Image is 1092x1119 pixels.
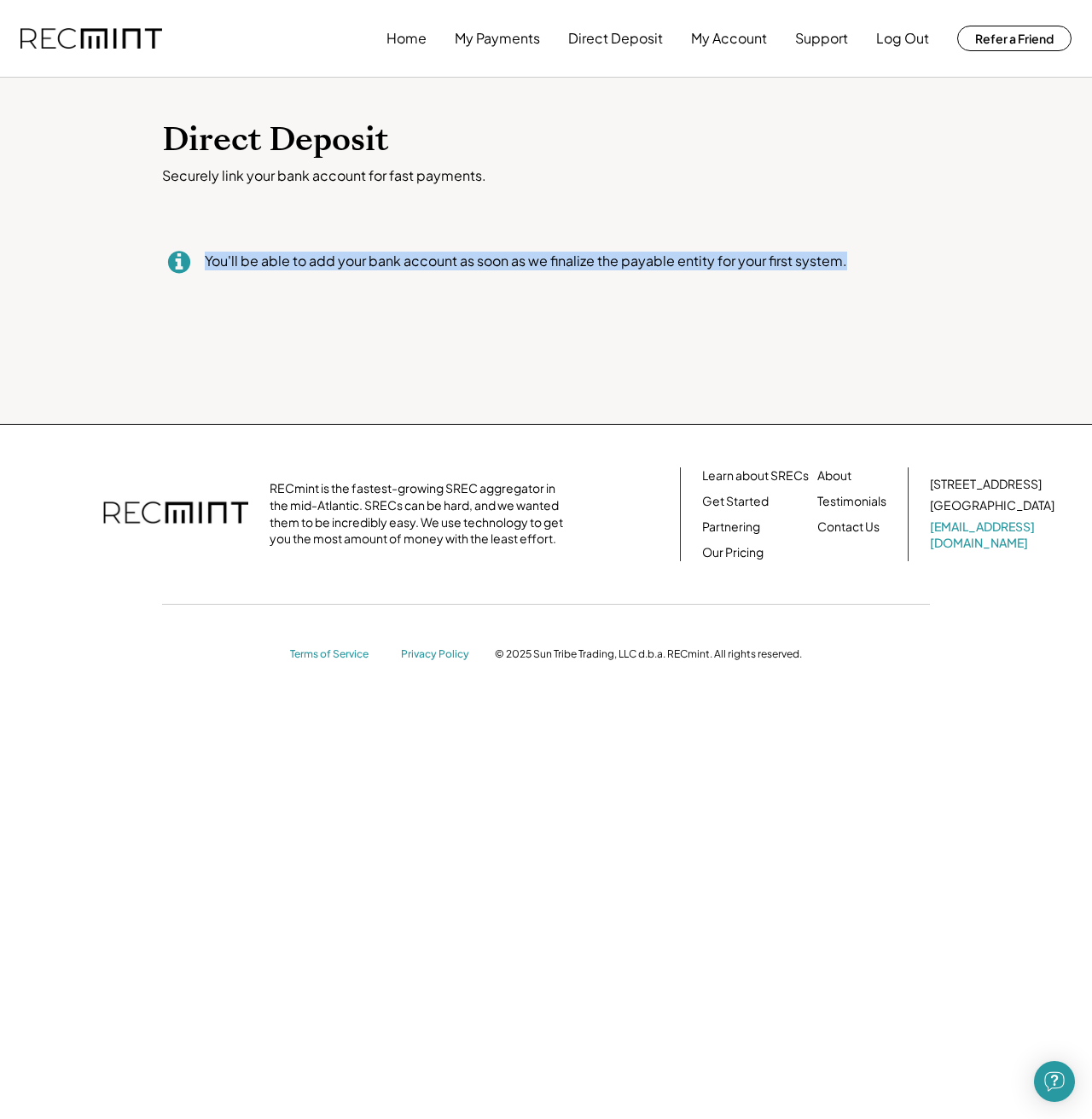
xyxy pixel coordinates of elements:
button: My Account [691,21,767,55]
button: Log Out [876,21,929,55]
img: recmint-logotype%403x.png [103,484,248,544]
h1: Direct Deposit [162,120,930,160]
div: You'll be able to add your bank account as soon as we finalize the payable entity for your first ... [205,252,847,270]
div: © 2025 Sun Tribe Trading, LLC d.b.a. RECmint. All rights reserved. [495,647,802,661]
a: Partnering [702,519,760,536]
div: [STREET_ADDRESS] [930,476,1042,493]
img: recmint-logotype%403x.png [20,28,162,49]
a: Get Started [702,493,769,510]
button: Refer a Friend [957,26,1072,51]
button: Support [795,21,848,55]
a: Learn about SRECs [702,467,809,484]
a: Privacy Policy [401,647,478,662]
button: My Payments [455,21,540,55]
button: Home [386,21,427,55]
div: Open Intercom Messenger [1034,1061,1075,1102]
button: Direct Deposit [568,21,663,55]
a: Contact Us [817,519,880,536]
a: Terms of Service [290,647,384,662]
div: RECmint is the fastest-growing SREC aggregator in the mid-Atlantic. SRECs can be hard, and we wan... [270,480,572,547]
a: Our Pricing [702,544,764,561]
div: Securely link your bank account for fast payments. [162,167,930,185]
a: Testimonials [817,493,886,510]
div: [GEOGRAPHIC_DATA] [930,497,1054,514]
a: [EMAIL_ADDRESS][DOMAIN_NAME] [930,519,1058,552]
a: About [817,467,851,484]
